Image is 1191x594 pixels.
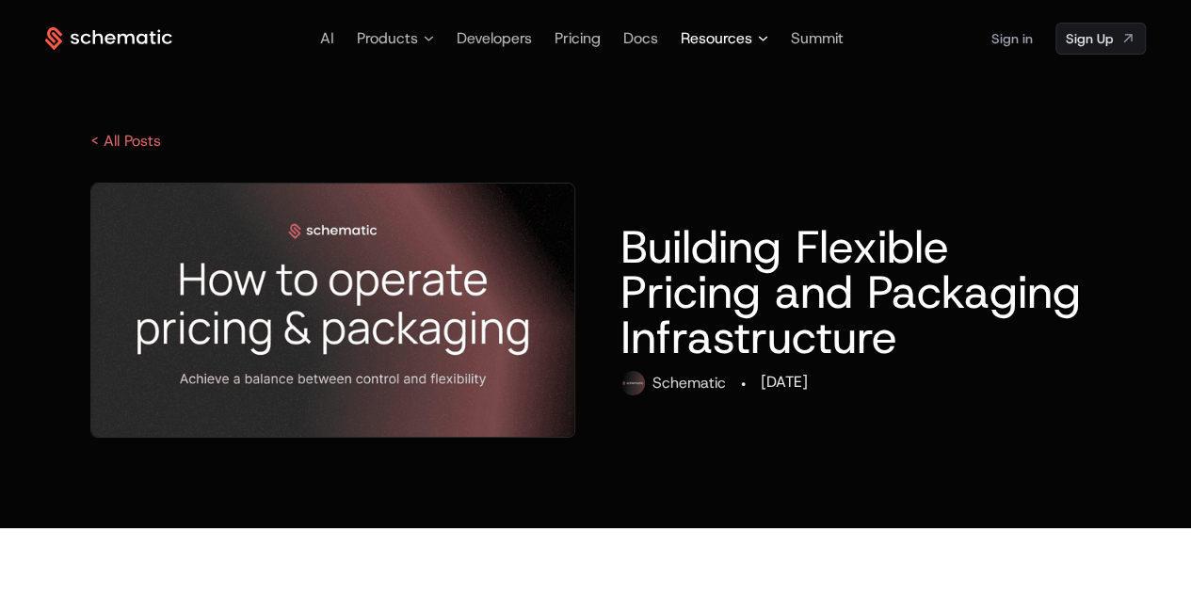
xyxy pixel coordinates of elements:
div: Schematic [652,372,726,394]
span: Sign Up [1066,29,1113,48]
span: Products [357,27,418,50]
div: · [741,371,746,397]
img: Schematic Profile [620,371,645,395]
img: OG - blog post operate p&p [91,184,574,437]
a: AI [320,28,334,48]
span: Resources [681,27,752,50]
a: < All Posts [90,131,161,151]
a: [object Object] [1055,23,1146,55]
h1: Building Flexible Pricing and Packaging Infrastructure [620,224,1101,360]
a: Sign in [991,24,1033,54]
a: Summit [791,28,844,48]
a: Pricing [555,28,601,48]
a: Docs [623,28,658,48]
a: Developers [457,28,532,48]
div: [DATE] [761,371,808,393]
